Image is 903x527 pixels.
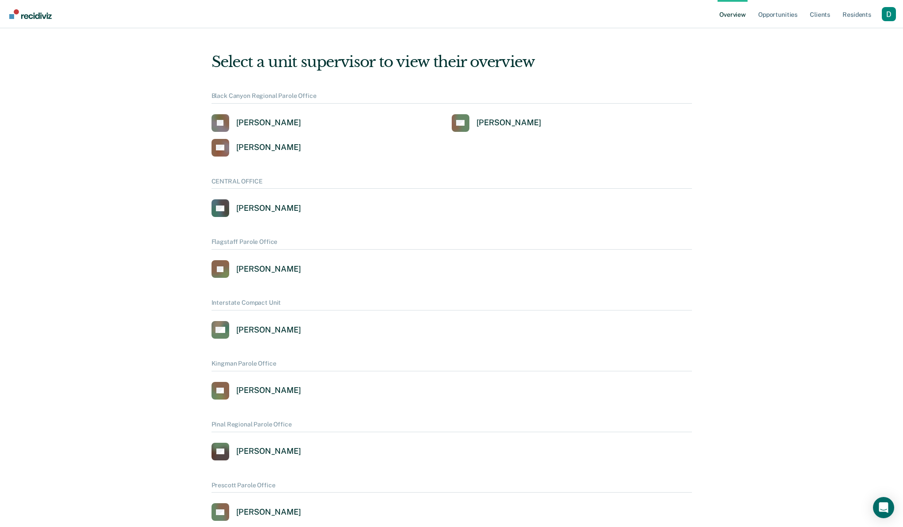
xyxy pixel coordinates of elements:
[212,382,301,400] a: [PERSON_NAME]
[236,118,301,128] div: [PERSON_NAME]
[212,321,301,339] a: [PERSON_NAME]
[236,264,301,274] div: [PERSON_NAME]
[212,443,301,460] a: [PERSON_NAME]
[452,114,541,132] a: [PERSON_NAME]
[212,139,301,157] a: [PERSON_NAME]
[236,203,301,213] div: [PERSON_NAME]
[212,503,301,521] a: [PERSON_NAME]
[236,385,301,396] div: [PERSON_NAME]
[212,178,692,189] div: CENTRAL OFFICE
[212,114,301,132] a: [PERSON_NAME]
[212,421,692,432] div: Pinal Regional Parole Office
[212,482,692,493] div: Prescott Parole Office
[212,92,692,104] div: Black Canyon Regional Parole Office
[236,142,301,153] div: [PERSON_NAME]
[212,238,692,250] div: Flagstaff Parole Office
[236,507,301,517] div: [PERSON_NAME]
[212,299,692,310] div: Interstate Compact Unit
[9,9,52,19] img: Recidiviz
[212,260,301,278] a: [PERSON_NAME]
[212,360,692,371] div: Kingman Parole Office
[212,53,692,71] div: Select a unit supervisor to view their overview
[212,199,301,217] a: [PERSON_NAME]
[236,325,301,335] div: [PERSON_NAME]
[873,497,894,518] div: Open Intercom Messenger
[882,7,896,21] button: Profile dropdown button
[476,118,541,128] div: [PERSON_NAME]
[236,446,301,456] div: [PERSON_NAME]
